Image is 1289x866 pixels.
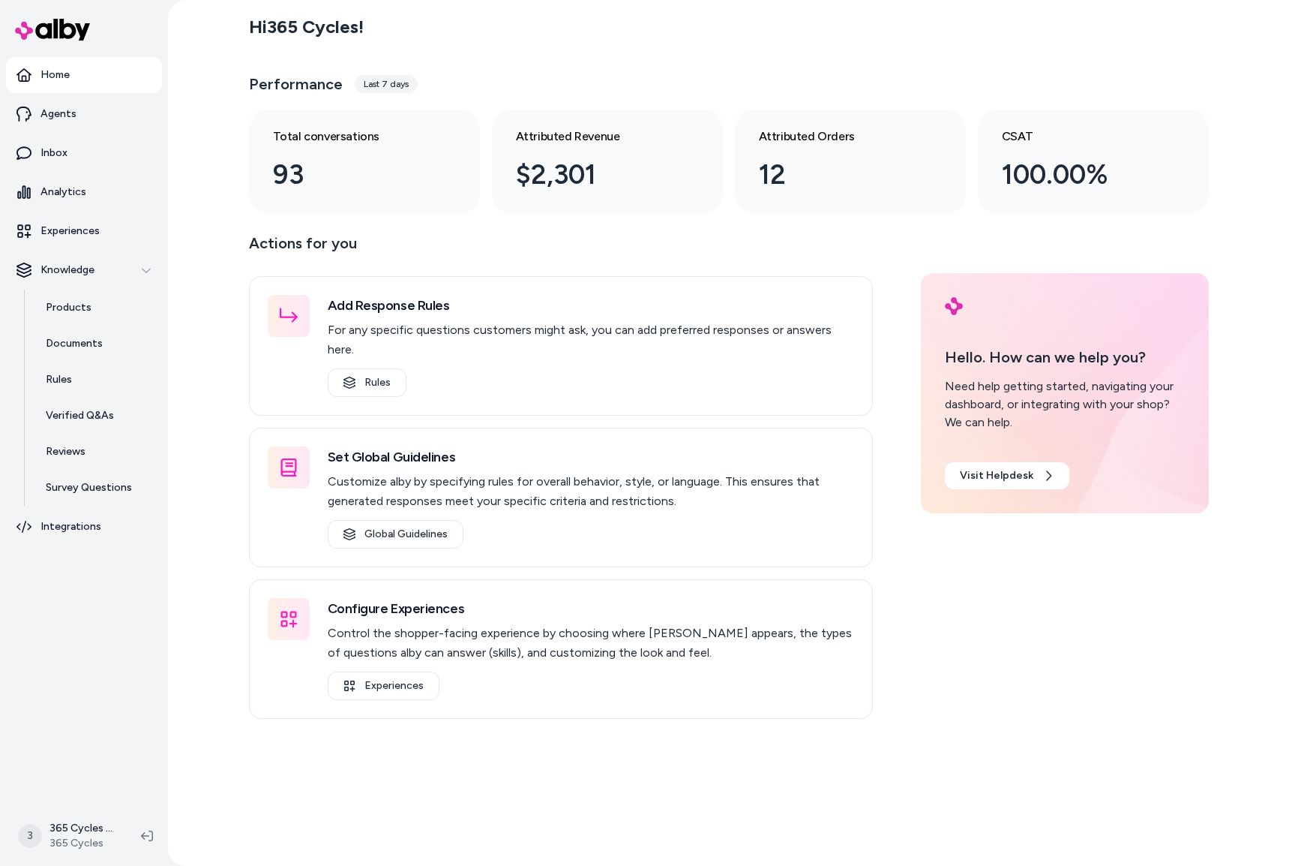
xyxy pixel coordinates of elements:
a: Global Guidelines [328,520,463,549]
span: 365 Cycles [49,836,117,851]
h3: Attributed Revenue [516,128,675,146]
a: Attributed Revenue $2,301 [492,110,723,213]
p: Reviews [46,444,85,459]
p: Analytics [40,185,86,200]
a: Products [31,290,162,326]
h3: Attributed Orders [759,128,918,146]
h3: CSAT [1002,128,1161,146]
p: Home [40,68,70,83]
a: CSAT 100.00% [978,110,1209,213]
a: Rules [328,368,406,397]
p: Verified Q&As [46,408,114,423]
a: Integrations [6,509,162,545]
h3: Add Response Rules [328,295,854,316]
p: Rules [46,372,72,387]
p: 365 Cycles Shopify [49,821,117,836]
div: 93 [273,155,432,195]
img: alby Logo [15,19,90,41]
p: Actions for you [249,231,873,267]
p: Agents [40,107,76,122]
a: Attributed Orders 12 [735,110,966,213]
a: Rules [31,362,162,398]
a: Verified Q&As [31,398,162,434]
button: 3365 Cycles Shopify365 Cycles [9,812,129,860]
a: Agents [6,96,162,132]
a: Experiences [328,672,439,700]
p: Integrations [40,519,101,534]
span: 3 [18,824,42,848]
div: Need help getting started, navigating your dashboard, or integrating with your shop? We can help. [945,377,1185,431]
div: $2,301 [516,155,675,195]
p: Survey Questions [46,480,132,495]
div: 100.00% [1002,155,1161,195]
p: Documents [46,336,103,351]
a: Documents [31,326,162,362]
h3: Set Global Guidelines [328,447,854,468]
p: Experiences [40,224,100,239]
a: Visit Helpdesk [945,462,1069,489]
img: alby Logo [945,297,963,315]
button: Knowledge [6,252,162,288]
a: Home [6,57,162,93]
p: For any specific questions customers might ask, you can add preferred responses or answers here. [328,320,854,359]
p: Control the shopper-facing experience by choosing where [PERSON_NAME] appears, the types of quest... [328,624,854,663]
a: Survey Questions [31,470,162,506]
p: Knowledge [40,263,94,278]
h2: Hi 365 Cycles ! [249,16,364,38]
h3: Total conversations [273,128,432,146]
p: Inbox [40,146,67,161]
a: Analytics [6,174,162,210]
div: Last 7 days [355,75,418,93]
div: 12 [759,155,918,195]
p: Hello. How can we help you? [945,346,1185,368]
a: Inbox [6,135,162,171]
h3: Performance [249,74,343,95]
a: Total conversations 93 [249,110,480,213]
h3: Configure Experiences [328,598,854,619]
p: Customize alby by specifying rules for overall behavior, style, or language. This ensures that ge... [328,472,854,511]
p: Products [46,300,91,315]
a: Reviews [31,434,162,470]
a: Experiences [6,213,162,249]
